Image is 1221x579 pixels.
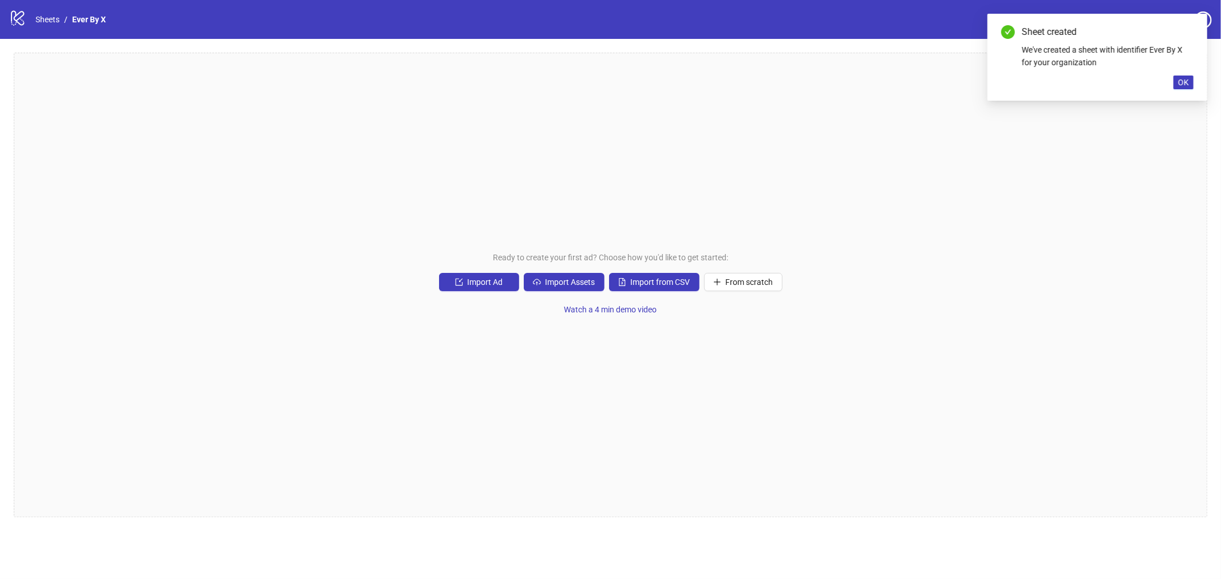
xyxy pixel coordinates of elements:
[1022,25,1194,39] div: Sheet created
[70,13,108,26] a: Ever By X
[468,277,503,287] span: Import Ad
[1178,78,1189,87] span: OK
[439,273,519,291] button: Import Ad
[704,273,783,291] button: From scratch
[493,251,728,264] span: Ready to create your first ad? Choose how you'd like to get started:
[533,278,541,286] span: cloud-upload
[1001,25,1015,39] span: check-circle
[64,13,68,26] li: /
[524,273,604,291] button: Import Assets
[713,278,721,286] span: plus
[33,13,62,26] a: Sheets
[455,278,463,286] span: import
[555,300,666,319] button: Watch a 4 min demo video
[546,277,595,287] span: Import Assets
[564,305,657,314] span: Watch a 4 min demo video
[618,278,626,286] span: file-excel
[1173,76,1194,89] button: OK
[726,277,773,287] span: From scratch
[609,273,700,291] button: Import from CSV
[1195,11,1212,29] span: question-circle
[1130,11,1190,30] a: Settings
[631,277,690,287] span: Import from CSV
[1022,43,1194,69] div: We've created a sheet with identifier Ever By X for your organization
[1181,25,1194,38] a: Close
